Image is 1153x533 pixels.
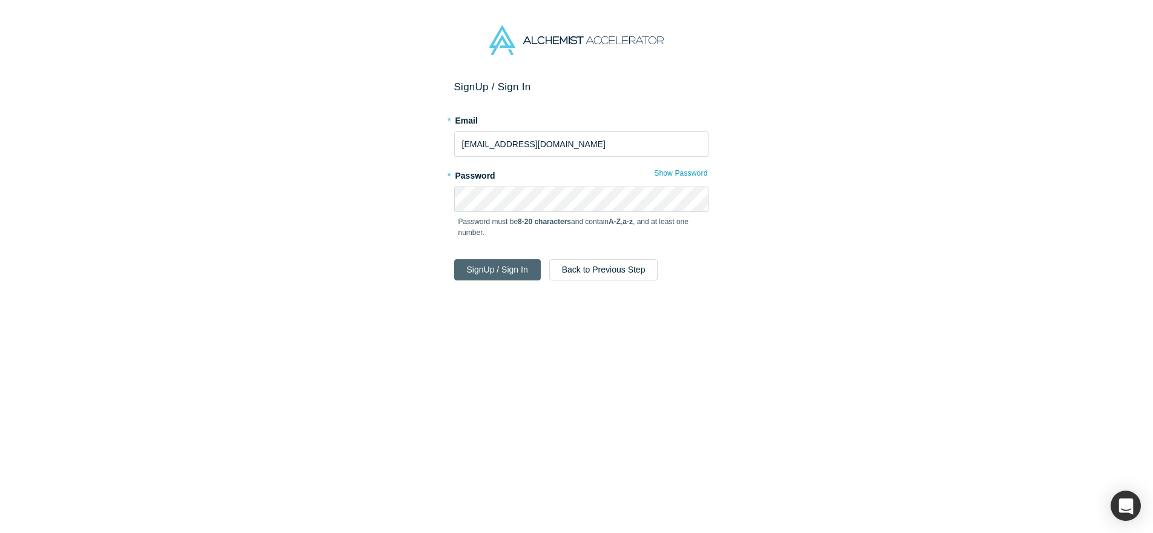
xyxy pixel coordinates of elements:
button: SignUp / Sign In [454,259,541,280]
h2: Sign Up / Sign In [454,81,709,93]
strong: A-Z [609,217,621,226]
strong: a-z [623,217,633,226]
img: Alchemist Accelerator Logo [489,25,664,55]
p: Password must be and contain , , and at least one number. [458,216,704,238]
button: Back to Previous Step [549,259,658,280]
button: Show Password [653,165,708,181]
label: Password [454,165,709,182]
strong: 8-20 characters [518,217,571,226]
label: Email [454,110,709,127]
